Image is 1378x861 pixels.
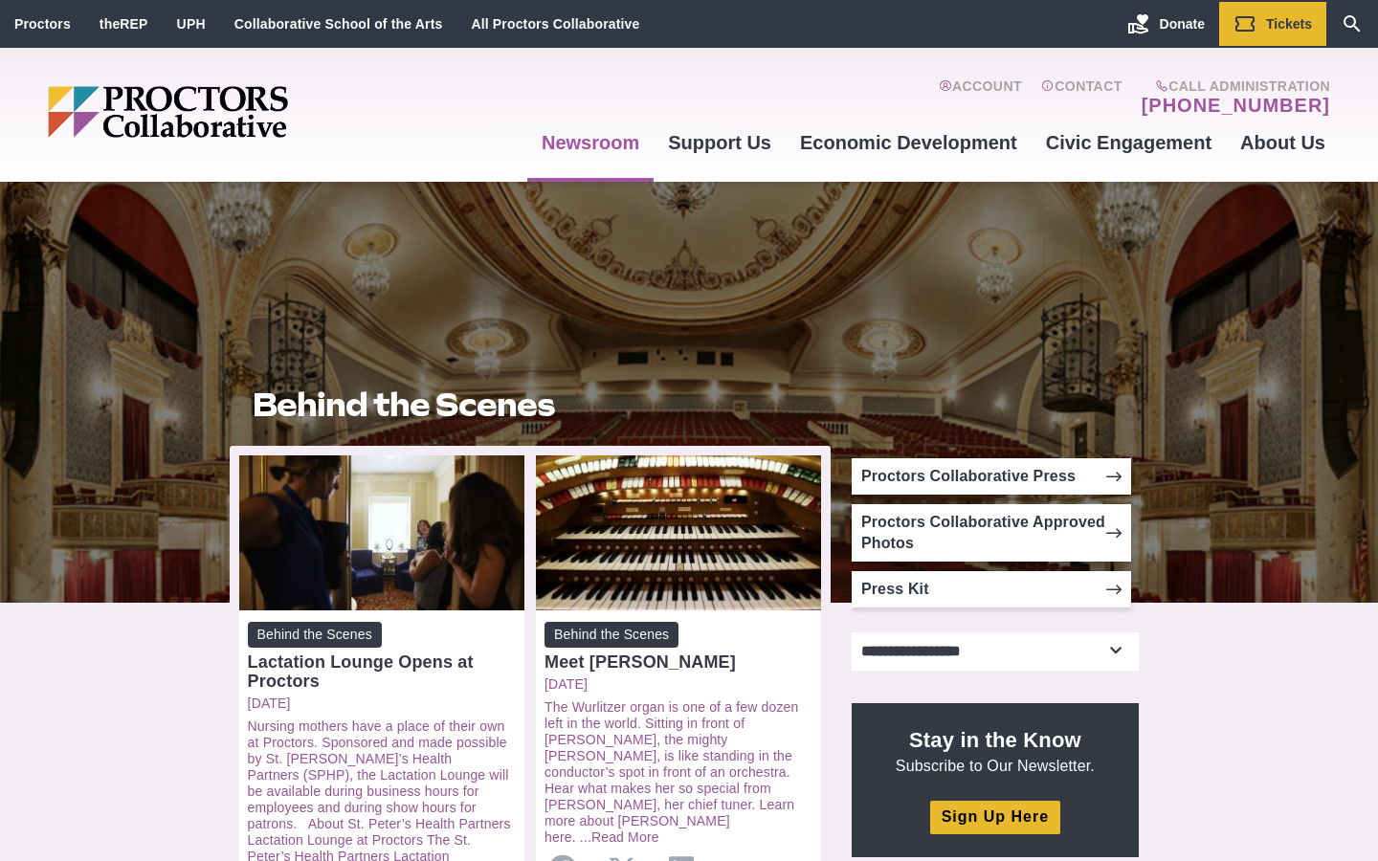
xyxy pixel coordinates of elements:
[100,16,148,32] a: theREP
[1136,78,1330,94] span: Call Administration
[1160,16,1205,32] span: Donate
[48,86,435,138] img: Proctors logo
[1226,117,1340,168] a: About Us
[14,16,71,32] a: Proctors
[1142,94,1330,117] a: [PHONE_NUMBER]
[253,386,808,423] h1: Behind the Scenes
[545,622,678,648] span: Behind the Scenes
[177,16,206,32] a: UPH
[545,652,812,672] div: Meet [PERSON_NAME]
[248,695,516,712] a: [DATE]
[1032,117,1226,168] a: Civic Engagement
[875,726,1116,776] p: Subscribe to Our Newsletter.
[654,117,786,168] a: Support Us
[852,458,1131,495] a: Proctors Collaborative Press
[930,801,1060,834] a: Sign Up Here
[852,632,1139,671] select: Select category
[591,829,659,845] a: Read More
[939,78,1022,117] a: Account
[545,676,812,693] a: [DATE]
[1113,2,1219,46] a: Donate
[1219,2,1326,46] a: Tickets
[527,117,654,168] a: Newsroom
[248,622,382,648] span: Behind the Scenes
[545,622,812,672] a: Behind the Scenes Meet [PERSON_NAME]
[471,16,639,32] a: All Proctors Collaborative
[248,652,516,691] div: Lactation Lounge Opens at Proctors
[909,728,1081,752] strong: Stay in the Know
[1266,16,1312,32] span: Tickets
[1041,78,1122,117] a: Contact
[545,699,798,845] a: The Wurlitzer organ is one of a few dozen left in the world. Sitting in front of [PERSON_NAME], t...
[234,16,443,32] a: Collaborative School of the Arts
[852,504,1131,562] a: Proctors Collaborative Approved Photos
[786,117,1032,168] a: Economic Development
[852,571,1131,607] a: Press Kit
[248,622,516,691] a: Behind the Scenes Lactation Lounge Opens at Proctors
[1326,2,1378,46] a: Search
